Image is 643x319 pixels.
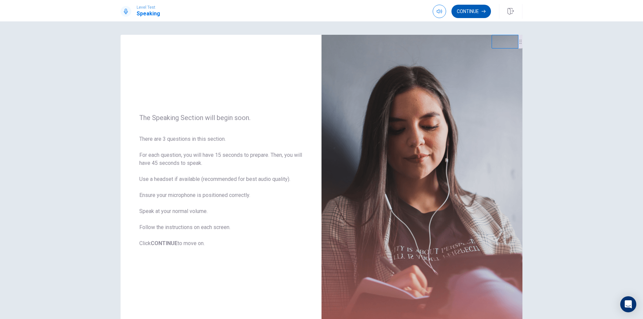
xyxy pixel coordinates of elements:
span: There are 3 questions in this section. For each question, you will have 15 seconds to prepare. Th... [139,135,303,247]
span: Level Test [137,5,160,10]
div: Open Intercom Messenger [620,296,636,312]
button: Continue [451,5,491,18]
span: The Speaking Section will begin soon. [139,114,303,122]
h1: Speaking [137,10,160,18]
b: CONTINUE [151,240,177,246]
